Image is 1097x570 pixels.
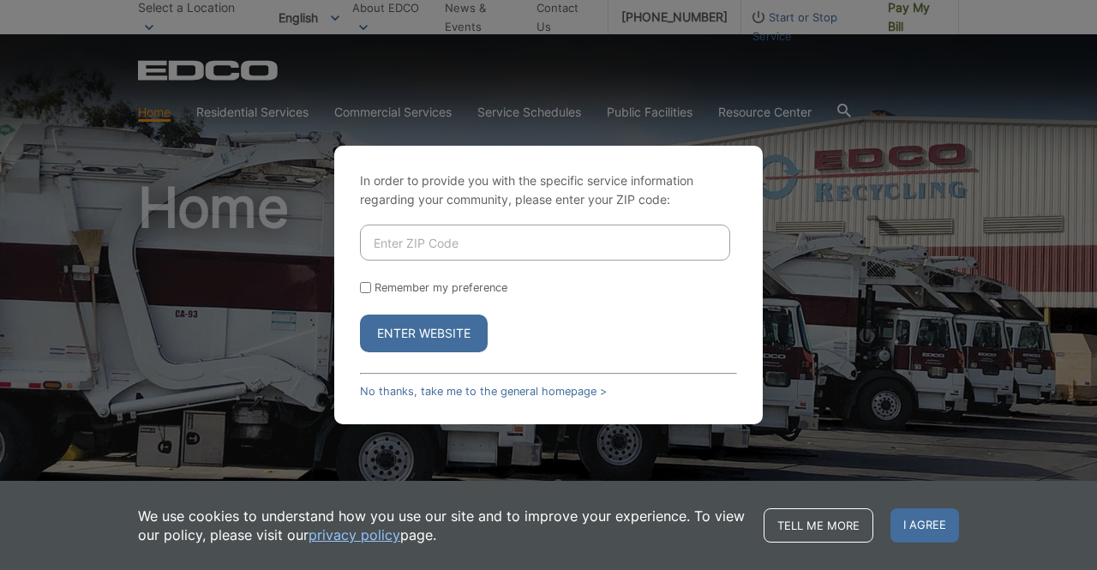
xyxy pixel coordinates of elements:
[138,507,746,544] p: We use cookies to understand how you use our site and to improve your experience. To view our pol...
[360,225,730,261] input: Enter ZIP Code
[309,525,400,544] a: privacy policy
[375,281,507,294] label: Remember my preference
[890,508,959,543] span: I agree
[360,171,737,209] p: In order to provide you with the specific service information regarding your community, please en...
[360,385,607,398] a: No thanks, take me to the general homepage >
[360,315,488,352] button: Enter Website
[764,508,873,543] a: Tell me more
